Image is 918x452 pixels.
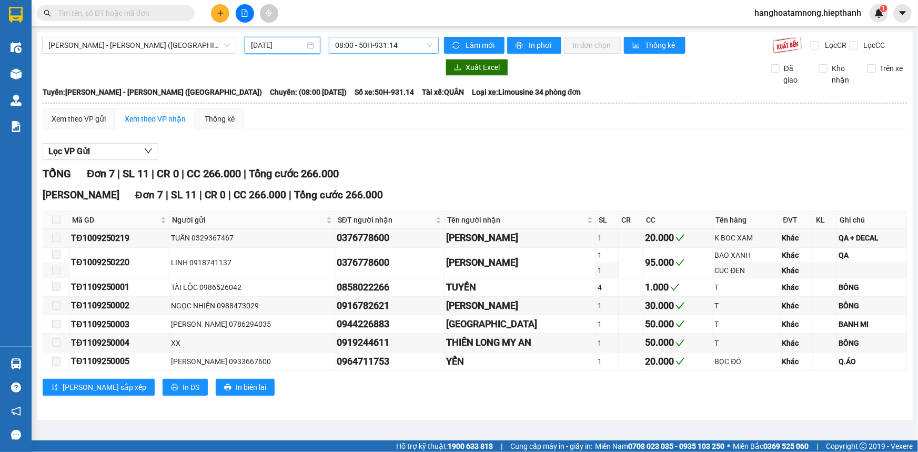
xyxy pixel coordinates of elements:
[335,248,445,278] td: 0376778600
[337,335,442,350] div: 0919244611
[839,318,905,330] div: BANH MI
[244,167,246,180] span: |
[69,334,169,352] td: TĐ1109250004
[715,232,779,244] div: K BOC XAM
[466,39,496,51] span: Làm mới
[48,145,90,158] span: Lọc VP Gửi
[289,189,291,201] span: |
[733,440,809,452] span: Miền Bắc
[643,212,713,229] th: CC
[11,406,21,416] span: notification
[11,68,22,79] img: warehouse-icon
[87,167,115,180] span: Đơn 7
[598,300,617,312] div: 1
[446,255,594,270] div: [PERSON_NAME]
[236,4,254,23] button: file-add
[645,39,677,51] span: Thống kê
[249,167,339,180] span: Tổng cước 266.000
[11,430,21,440] span: message
[11,358,22,369] img: warehouse-icon
[447,214,585,226] span: Tên người nhận
[715,282,779,293] div: T
[171,337,333,349] div: XX
[9,7,23,23] img: logo-vxr
[11,121,22,132] img: solution-icon
[898,8,907,18] span: caret-down
[187,167,241,180] span: CC 266.000
[675,319,685,329] span: check
[446,317,594,332] div: [GEOGRAPHIC_DATA]
[270,86,347,98] span: Chuyến: (08:00 [DATE])
[228,189,231,201] span: |
[294,189,383,201] span: Tổng cước 266.000
[598,318,617,330] div: 1
[217,9,224,17] span: plus
[337,230,442,245] div: 0376778600
[645,335,711,350] div: 50.000
[645,317,711,332] div: 50.000
[782,318,812,330] div: Khác
[181,167,184,180] span: |
[564,37,621,54] button: In đơn chọn
[335,297,445,315] td: 0916782621
[236,381,266,393] span: In biên lai
[163,379,208,396] button: printerIn DS
[839,300,905,312] div: BÔNG
[125,113,186,125] div: Xem theo VP nhận
[880,5,887,12] sup: 1
[52,113,106,125] div: Xem theo VP gửi
[171,282,333,293] div: TÀI LỘC 0986526042
[446,335,594,350] div: THIÊN LONG MY AN
[828,63,859,86] span: Kho nhận
[71,232,167,245] div: TĐ1009250219
[445,248,596,278] td: NGỌC THẢO
[874,8,884,18] img: icon-new-feature
[444,37,505,54] button: syncLàm mới
[43,167,71,180] span: TỔNG
[782,232,812,244] div: Khác
[11,95,22,106] img: warehouse-icon
[645,354,711,369] div: 20.000
[645,255,711,270] div: 95.000
[171,300,333,312] div: NGỌC NHIÊN 0988473029
[445,297,596,315] td: ĐỨC NGUYỄN
[71,336,167,349] div: TĐ1109250004
[781,212,814,229] th: ĐVT
[782,265,812,276] div: Khác
[595,440,724,452] span: Miền Nam
[171,232,333,244] div: TUẤN 0329367467
[446,59,508,76] button: downloadXuất Excel
[782,282,812,293] div: Khác
[71,318,167,331] div: TĐ1109250003
[157,167,179,180] span: CR 0
[144,147,153,155] span: down
[445,334,596,352] td: THIÊN LONG MY AN
[58,7,182,19] input: Tìm tên, số ĐT hoặc mã đơn
[445,315,596,334] td: MỸ TIÊN
[715,265,779,276] div: CUC ĐEN
[715,337,779,349] div: T
[63,381,146,393] span: [PERSON_NAME] sắp xếp
[772,37,802,54] img: 9k=
[123,167,149,180] span: SL 11
[715,356,779,367] div: BỌC ĐỎ
[598,337,617,349] div: 1
[44,9,51,17] span: search
[816,440,818,452] span: |
[445,229,596,247] td: NGỌC THẢO
[338,214,433,226] span: SĐT người nhận
[446,280,594,295] div: TUYỀN
[69,278,169,297] td: TĐ1109250001
[782,356,812,367] div: Khác
[715,300,779,312] div: T
[205,189,226,201] span: CR 0
[171,257,333,268] div: LINH 0918741137
[446,354,594,369] div: YẾN
[448,442,493,450] strong: 1900 633 818
[763,442,809,450] strong: 0369 525 060
[675,233,685,243] span: check
[199,189,202,201] span: |
[445,353,596,371] td: YẾN
[882,5,885,12] span: 1
[507,37,561,54] button: printerIn phơi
